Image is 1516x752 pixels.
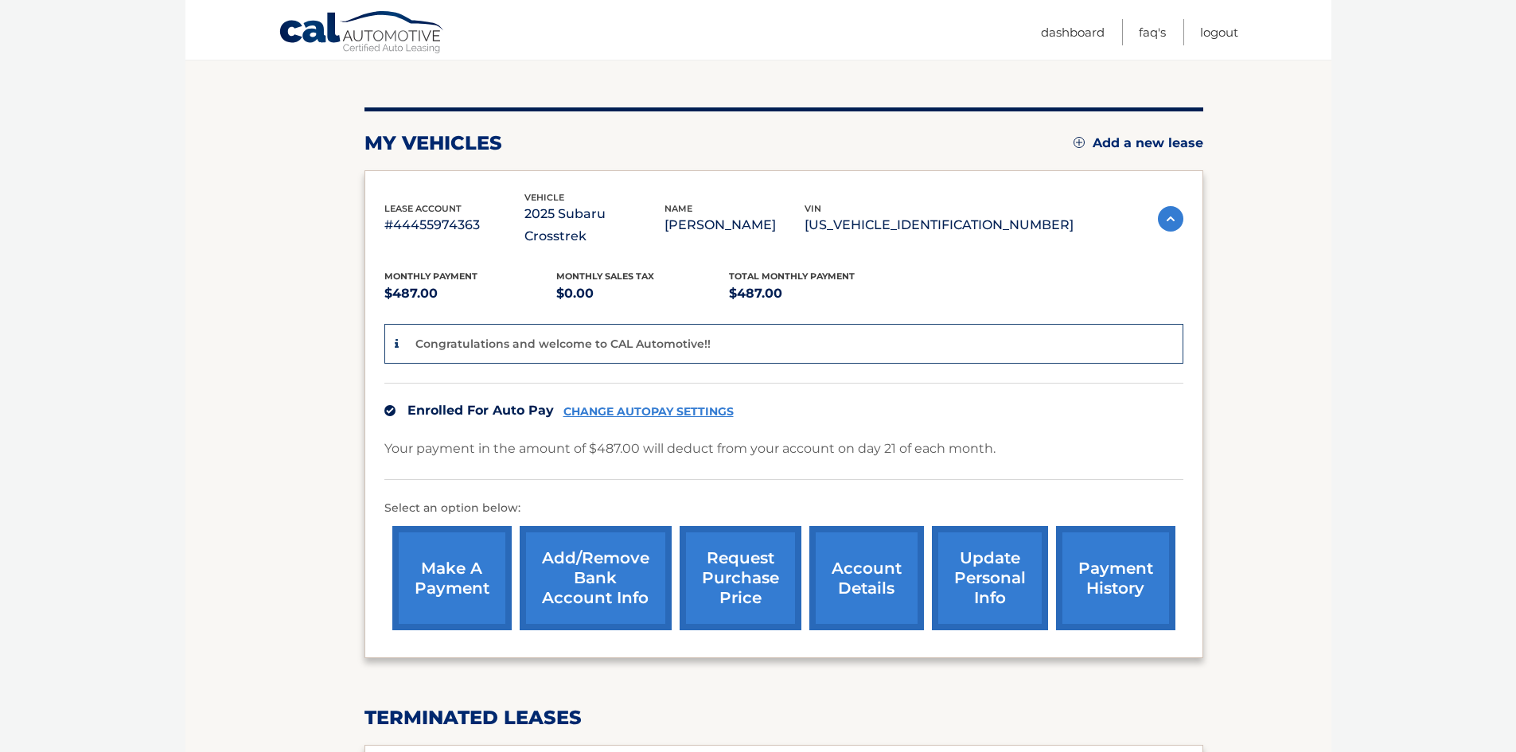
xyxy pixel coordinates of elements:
img: check.svg [384,405,396,416]
p: $0.00 [556,282,729,305]
a: Add/Remove bank account info [520,526,672,630]
p: Congratulations and welcome to CAL Automotive!! [415,337,711,351]
a: Cal Automotive [279,10,446,56]
span: vehicle [524,192,564,203]
p: #44455974363 [384,214,524,236]
p: [US_VEHICLE_IDENTIFICATION_NUMBER] [805,214,1074,236]
span: Total Monthly Payment [729,271,855,282]
a: make a payment [392,526,512,630]
a: CHANGE AUTOPAY SETTINGS [563,405,734,419]
a: request purchase price [680,526,801,630]
h2: terminated leases [364,706,1203,730]
h2: my vehicles [364,131,502,155]
a: Add a new lease [1074,135,1203,151]
a: account details [809,526,924,630]
span: lease account [384,203,462,214]
span: name [664,203,692,214]
a: FAQ's [1139,19,1166,45]
span: Monthly sales Tax [556,271,654,282]
span: Monthly Payment [384,271,477,282]
a: payment history [1056,526,1175,630]
img: add.svg [1074,137,1085,148]
a: update personal info [932,526,1048,630]
span: Enrolled For Auto Pay [407,403,554,418]
p: $487.00 [729,282,902,305]
p: Your payment in the amount of $487.00 will deduct from your account on day 21 of each month. [384,438,996,460]
p: [PERSON_NAME] [664,214,805,236]
img: accordion-active.svg [1158,206,1183,232]
span: vin [805,203,821,214]
p: Select an option below: [384,499,1183,518]
p: $487.00 [384,282,557,305]
p: 2025 Subaru Crosstrek [524,203,664,247]
a: Dashboard [1041,19,1105,45]
a: Logout [1200,19,1238,45]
